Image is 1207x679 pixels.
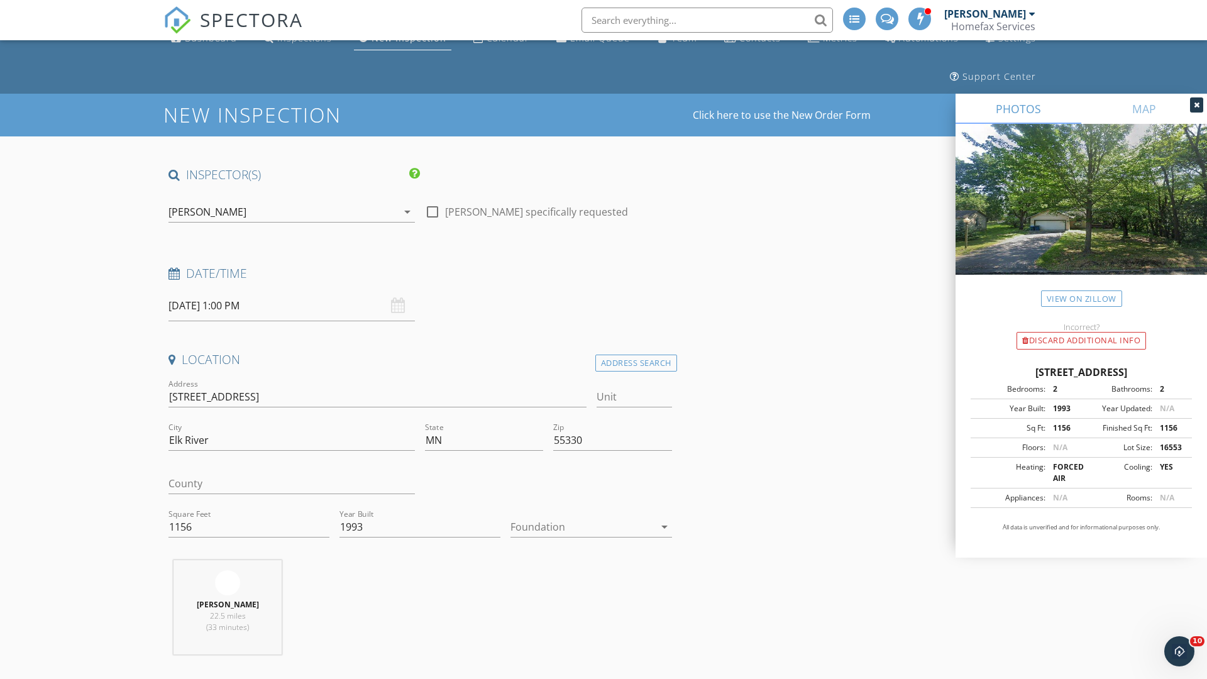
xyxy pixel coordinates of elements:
div: 2 [1045,384,1081,395]
input: Select date [168,290,415,321]
div: 1156 [1152,422,1188,434]
div: 2 [1152,384,1188,395]
div: Support Center [962,70,1036,82]
div: Appliances: [974,492,1045,504]
div: FORCED AIR [1045,461,1081,484]
div: Heating: [974,461,1045,484]
span: N/A [1053,492,1067,503]
div: Floors: [974,442,1045,453]
img: blank_spectora_logo.png [215,570,240,595]
i: arrow_drop_down [657,519,672,534]
label: [PERSON_NAME] specifically requested [445,206,628,218]
strong: [PERSON_NAME] [197,599,259,610]
a: PHOTOS [956,94,1081,124]
div: Bedrooms: [974,384,1045,395]
div: Lot Size: [1081,442,1152,453]
span: 10 [1190,636,1204,646]
input: Search everything... [581,8,833,33]
div: [PERSON_NAME] [168,206,246,218]
h1: New Inspection [163,104,442,126]
div: [PERSON_NAME] [944,8,1026,20]
span: N/A [1160,403,1174,414]
a: MAP [1081,94,1207,124]
span: 22.5 miles [210,610,246,621]
div: Finished Sq Ft: [1081,422,1152,434]
div: Homefax Services [951,20,1035,33]
div: 16553 [1152,442,1188,453]
div: 1156 [1045,422,1081,434]
img: The Best Home Inspection Software - Spectora [163,6,191,34]
div: [STREET_ADDRESS] [971,365,1192,380]
div: Incorrect? [956,322,1207,332]
span: (33 minutes) [206,622,249,632]
h4: Date/Time [168,265,672,282]
a: SPECTORA [163,17,303,43]
div: Year Built: [974,403,1045,414]
div: 1993 [1045,403,1081,414]
div: Sq Ft: [974,422,1045,434]
a: Click here to use the New Order Form [693,110,871,120]
div: Address Search [595,355,677,372]
a: View on Zillow [1041,290,1122,307]
div: Discard Additional info [1017,332,1146,350]
div: Cooling: [1081,461,1152,484]
iframe: Intercom live chat [1164,636,1194,666]
a: Support Center [945,65,1041,89]
span: N/A [1053,442,1067,453]
div: YES [1152,461,1188,484]
div: Year Updated: [1081,403,1152,414]
span: SPECTORA [200,6,303,33]
img: streetview [956,124,1207,305]
div: Bathrooms: [1081,384,1152,395]
div: Rooms: [1081,492,1152,504]
span: N/A [1160,492,1174,503]
h4: Location [168,351,672,368]
p: All data is unverified and for informational purposes only. [971,523,1192,532]
i: arrow_drop_down [400,204,415,219]
h4: INSPECTOR(S) [168,167,420,183]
